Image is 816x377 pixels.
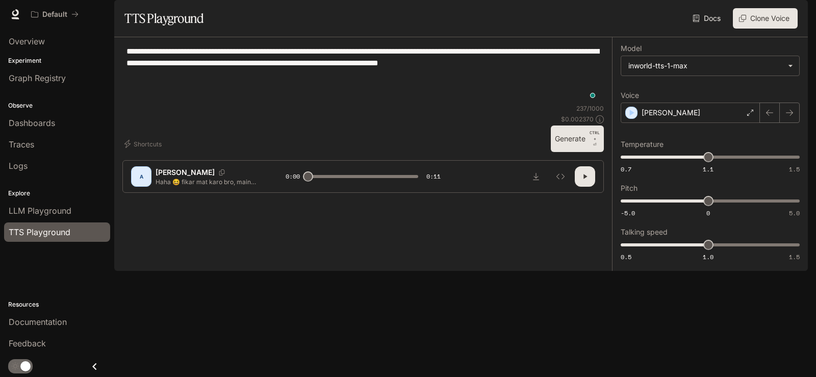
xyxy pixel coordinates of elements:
[156,178,261,186] p: Haha 😆 fikar mat karo bro, main payment virtual hugs aur memes me bhi accept karta hoon! 😄 [PERSO...
[691,8,725,29] a: Docs
[703,165,713,173] span: 1.1
[733,8,798,29] button: Clone Voice
[590,130,600,148] p: ⏎
[621,45,642,52] p: Model
[621,185,637,192] p: Pitch
[590,130,600,142] p: CTRL +
[122,136,166,152] button: Shortcuts
[703,253,713,261] span: 1.0
[156,167,215,178] p: [PERSON_NAME]
[621,253,631,261] span: 0.5
[621,92,639,99] p: Voice
[642,108,700,118] p: [PERSON_NAME]
[621,56,799,76] div: inworld-tts-1-max
[789,253,800,261] span: 1.5
[126,45,600,104] textarea: To enrich screen reader interactions, please activate Accessibility in Grammarly extension settings
[789,165,800,173] span: 1.5
[561,115,594,123] p: $ 0.002370
[286,171,300,182] span: 0:00
[621,141,664,148] p: Temperature
[124,8,203,29] h1: TTS Playground
[706,209,710,217] span: 0
[576,104,604,113] p: 237 / 1000
[426,171,441,182] span: 0:11
[526,166,546,187] button: Download audio
[133,168,149,185] div: A
[628,61,783,71] div: inworld-tts-1-max
[550,166,571,187] button: Inspect
[551,125,604,152] button: GenerateCTRL +⏎
[621,229,668,236] p: Talking speed
[42,10,67,19] p: Default
[27,4,83,24] button: All workspaces
[789,209,800,217] span: 5.0
[215,169,229,175] button: Copy Voice ID
[621,165,631,173] span: 0.7
[621,209,635,217] span: -5.0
